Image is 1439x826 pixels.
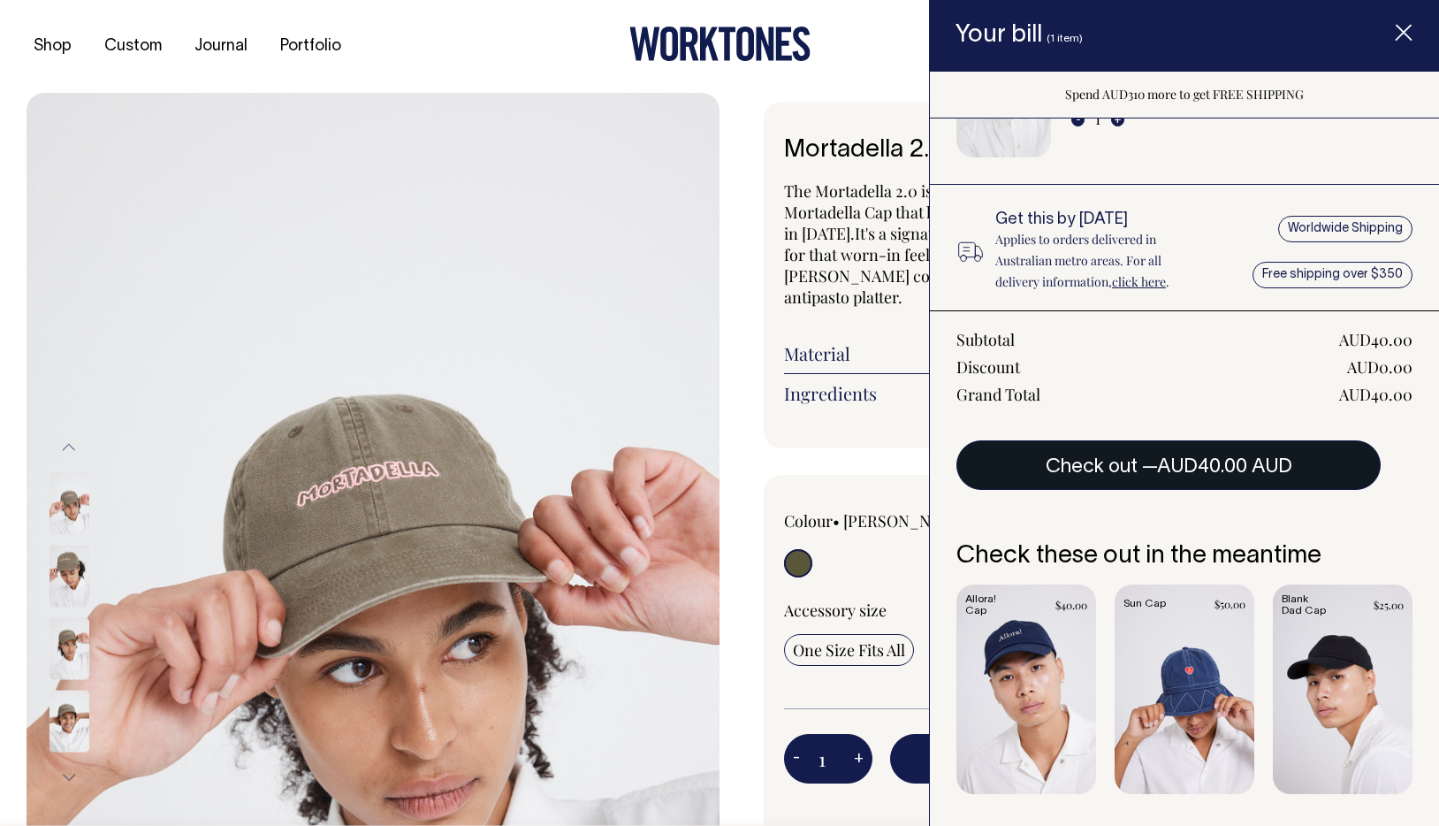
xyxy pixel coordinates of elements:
[1112,273,1166,290] a: click here
[793,639,905,661] span: One Size Fits All
[49,472,89,534] img: moss
[956,440,1381,490] button: Check out —AUD40.00 AUD
[890,794,1357,815] span: Spend AUD310 more to get FREE SHIPPING
[27,32,79,61] a: Shop
[1111,113,1124,126] button: +
[784,634,914,666] input: One Size Fits All
[1157,458,1292,476] span: AUD40.00 AUD
[843,510,969,532] label: [PERSON_NAME]
[890,734,1357,784] button: Add to bill —$40.00 AUD
[784,223,1353,287] span: It's a signature Worktones 6-panel dad cap that's been enzyme-washed for that worn-in feel. The s...
[995,229,1205,293] p: Applies to orders delivered in Australian metro areas. For all delivery information, .
[956,329,1015,350] div: Subtotal
[784,510,1013,532] div: Colour
[784,180,1357,308] p: The Mortadella 2.0 is here, freshly sliced for your enjoyment. It's a riff on our OG Mortadella C...
[956,356,1020,378] div: Discount
[956,384,1040,405] div: Grand Total
[784,600,1357,621] div: Accessory size
[784,137,1357,164] h1: Mortadella 2.0 Cap
[784,343,1357,364] a: Material
[995,211,1205,229] h6: Get this by [DATE]
[49,545,89,607] img: moss
[833,510,840,532] span: •
[273,32,348,61] a: Portfolio
[1065,86,1304,103] span: Spend AUD310 more to get FREE SHIPPING
[1047,34,1083,43] span: (1 item)
[97,32,169,61] a: Custom
[1347,356,1412,378] div: AUD0.00
[1339,329,1412,350] div: AUD40.00
[49,617,89,679] img: moss
[1071,113,1085,126] button: -
[784,383,1357,404] a: Ingredients
[49,690,89,752] img: moss
[784,741,809,776] button: -
[56,757,82,797] button: Next
[56,428,82,468] button: Previous
[845,741,872,776] button: +
[956,543,1412,570] h6: Check these out in the meantime
[187,32,255,61] a: Journal
[1339,384,1412,405] div: AUD40.00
